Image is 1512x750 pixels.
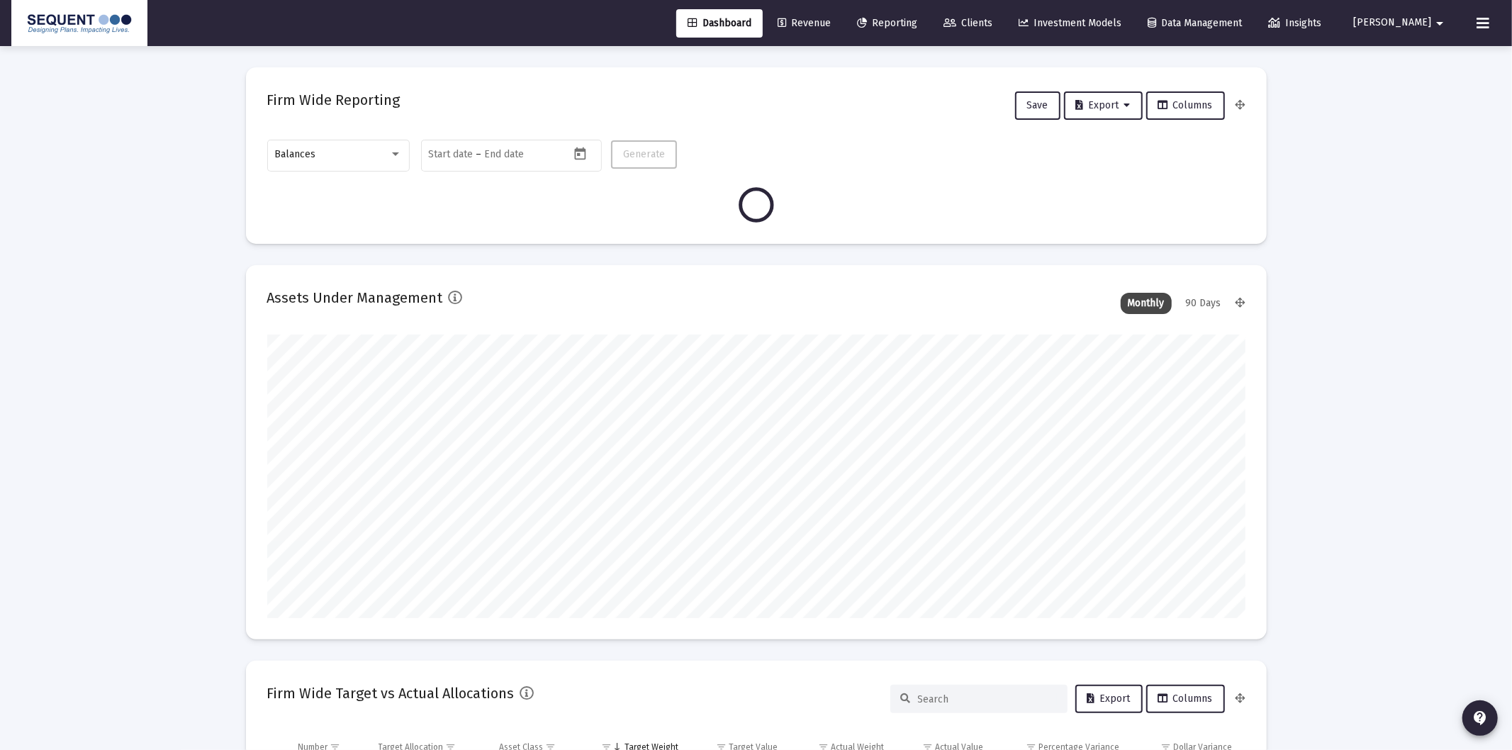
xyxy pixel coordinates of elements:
button: Export [1075,685,1143,713]
span: Generate [623,148,665,160]
a: Investment Models [1007,9,1133,38]
h2: Assets Under Management [267,286,443,309]
a: Dashboard [676,9,763,38]
h2: Firm Wide Reporting [267,89,401,111]
span: Export [1076,99,1131,111]
a: Revenue [766,9,842,38]
span: – [476,149,481,160]
div: 90 Days [1179,293,1228,314]
span: Columns [1158,99,1213,111]
span: Clients [943,17,992,29]
a: Data Management [1136,9,1253,38]
mat-icon: arrow_drop_down [1431,9,1448,38]
span: Columns [1158,693,1213,705]
a: Insights [1257,9,1333,38]
span: Export [1087,693,1131,705]
button: Generate [611,140,677,169]
button: Save [1015,91,1060,120]
input: Start date [428,149,473,160]
button: Open calendar [570,143,590,164]
span: Reporting [857,17,917,29]
div: Monthly [1121,293,1172,314]
h2: Firm Wide Target vs Actual Allocations [267,682,515,705]
button: Export [1064,91,1143,120]
mat-icon: contact_support [1472,710,1489,727]
a: Reporting [846,9,929,38]
img: Dashboard [22,9,137,38]
span: Data Management [1148,17,1242,29]
span: Revenue [778,17,831,29]
span: Investment Models [1019,17,1121,29]
input: End date [484,149,552,160]
span: [PERSON_NAME] [1353,17,1431,29]
a: Clients [932,9,1004,38]
input: Search [918,693,1057,705]
span: Balances [274,148,315,160]
button: Columns [1146,685,1225,713]
span: Save [1027,99,1048,111]
span: Dashboard [688,17,751,29]
button: [PERSON_NAME] [1336,9,1465,37]
button: Columns [1146,91,1225,120]
span: Insights [1268,17,1321,29]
